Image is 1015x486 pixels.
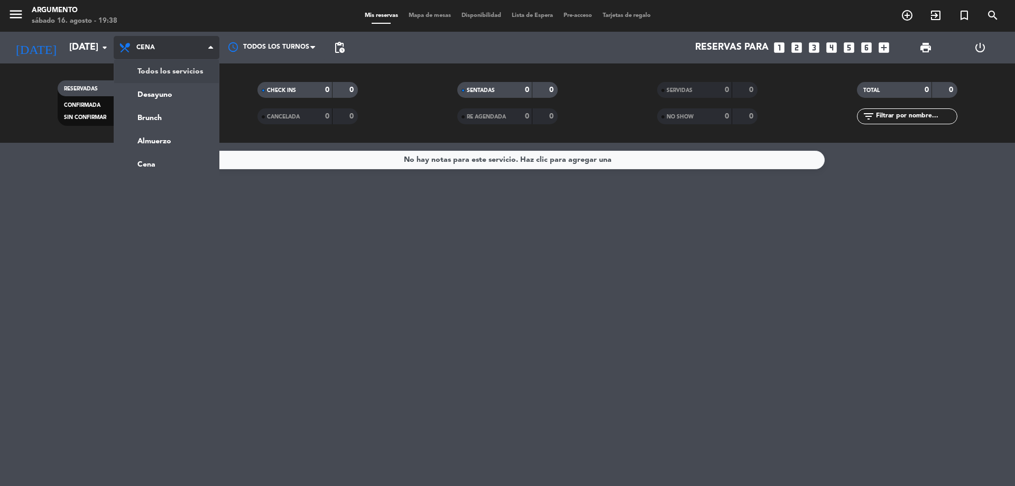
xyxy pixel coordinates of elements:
[725,86,729,94] strong: 0
[8,36,64,59] i: [DATE]
[525,113,529,120] strong: 0
[549,86,556,94] strong: 0
[597,13,656,19] span: Tarjetas de regalo
[875,111,957,122] input: Filtrar por nombre...
[114,106,219,130] a: Brunch
[558,13,597,19] span: Pre-acceso
[349,113,356,120] strong: 0
[772,41,786,54] i: looks_one
[114,130,219,153] a: Almuerzo
[114,153,219,176] a: Cena
[333,41,346,54] span: pending_actions
[860,41,873,54] i: looks_6
[114,83,219,106] a: Desayuno
[863,88,880,93] span: TOTAL
[349,86,356,94] strong: 0
[842,41,856,54] i: looks_5
[958,9,971,22] i: turned_in_not
[267,114,300,120] span: CANCELADA
[64,103,100,108] span: CONFIRMADA
[32,16,117,26] div: sábado 16. agosto - 19:38
[8,6,24,26] button: menu
[862,110,875,123] i: filter_list
[325,86,329,94] strong: 0
[901,9,914,22] i: add_circle_outline
[467,88,495,93] span: SENTADAS
[267,88,296,93] span: CHECK INS
[136,44,155,51] span: Cena
[749,113,755,120] strong: 0
[790,41,804,54] i: looks_two
[64,115,106,120] span: SIN CONFIRMAR
[506,13,558,19] span: Lista de Espera
[32,5,117,16] div: Argumento
[64,86,98,91] span: RESERVADAS
[695,42,769,53] span: Reservas para
[749,86,755,94] strong: 0
[929,9,942,22] i: exit_to_app
[456,13,506,19] span: Disponibilidad
[807,41,821,54] i: looks_3
[667,88,693,93] span: SERVIDAS
[949,86,955,94] strong: 0
[825,41,838,54] i: looks_4
[549,113,556,120] strong: 0
[953,32,1007,63] div: LOG OUT
[974,41,986,54] i: power_settings_new
[986,9,999,22] i: search
[359,13,403,19] span: Mis reservas
[525,86,529,94] strong: 0
[467,114,506,120] span: RE AGENDADA
[114,60,219,83] a: Todos los servicios
[667,114,694,120] span: NO SHOW
[877,41,891,54] i: add_box
[403,13,456,19] span: Mapa de mesas
[404,154,612,166] div: No hay notas para este servicio. Haz clic para agregar una
[98,41,111,54] i: arrow_drop_down
[725,113,729,120] strong: 0
[325,113,329,120] strong: 0
[925,86,929,94] strong: 0
[919,41,932,54] span: print
[8,6,24,22] i: menu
